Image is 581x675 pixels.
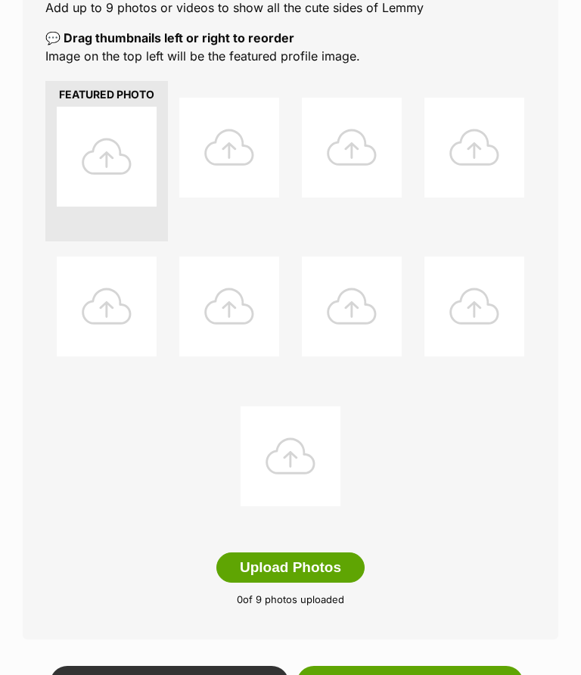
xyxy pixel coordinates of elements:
[237,594,243,606] span: 0
[216,553,365,583] button: Upload Photos
[45,31,294,46] b: 💬 Drag thumbnails left or right to reorder
[45,593,536,608] p: of 9 photos uploaded
[45,30,536,66] p: Image on the top left will be the featured profile image.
